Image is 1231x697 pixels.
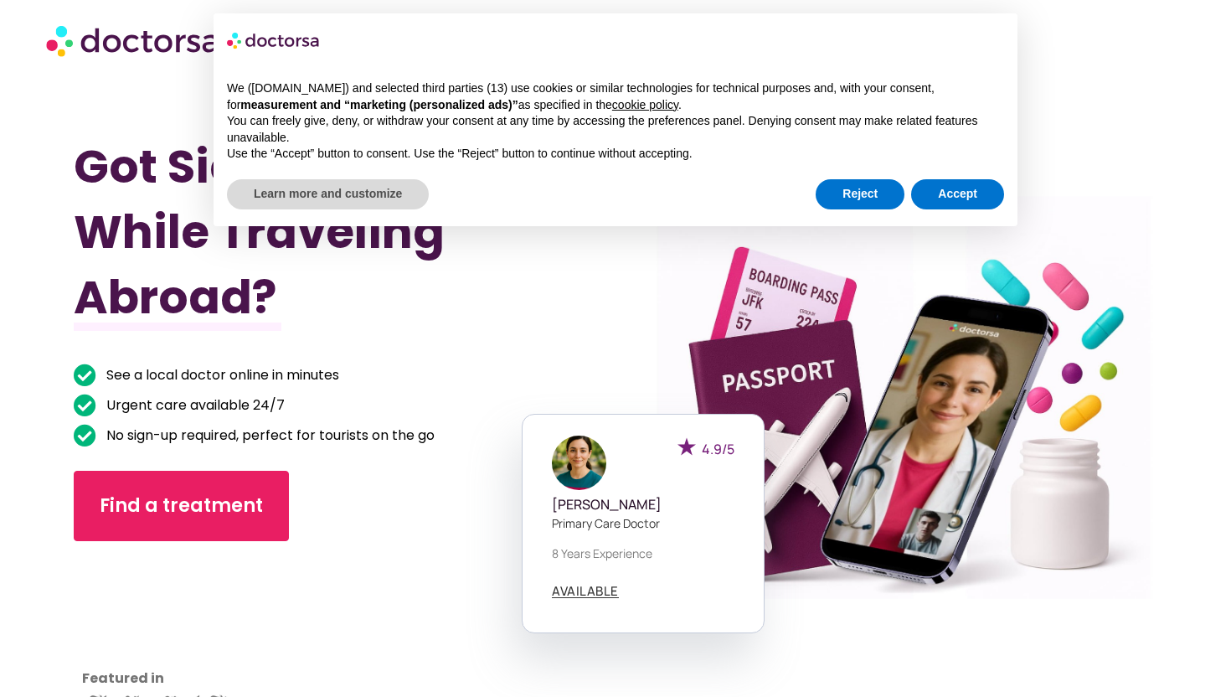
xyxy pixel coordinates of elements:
span: No sign-up required, perfect for tourists on the go [102,424,435,447]
button: Accept [911,179,1004,209]
a: Find a treatment [74,471,289,541]
a: cookie policy [612,98,678,111]
h5: [PERSON_NAME] [552,497,734,513]
p: We ([DOMAIN_NAME]) and selected third parties (13) use cookies or similar technologies for techni... [227,80,1004,113]
button: Learn more and customize [227,179,429,209]
span: Find a treatment [100,493,263,519]
span: AVAILABLE [552,585,619,597]
p: 8 years experience [552,545,734,562]
strong: measurement and “marketing (personalized ads)” [240,98,518,111]
span: Urgent care available 24/7 [102,394,285,417]
a: AVAILABLE [552,585,619,598]
button: Reject [816,179,904,209]
p: Use the “Accept” button to consent. Use the “Reject” button to continue without accepting. [227,146,1004,163]
strong: Featured in [82,669,164,688]
img: logo [227,27,321,54]
span: 4.9/5 [702,440,734,458]
h1: Got Sick While Traveling Abroad? [74,134,534,330]
p: You can freely give, deny, or withdraw your consent at any time by accessing the preferences pane... [227,113,1004,146]
span: See a local doctor online in minutes [102,364,339,387]
iframe: Customer reviews powered by Trustpilot [82,566,233,692]
p: Primary care doctor [552,514,734,532]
